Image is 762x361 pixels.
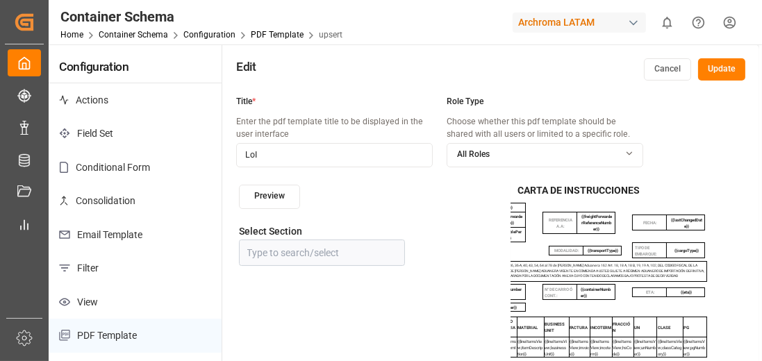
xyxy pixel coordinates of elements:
th: UN [633,317,657,337]
p: Enter the pdf template title to be displayed in the user interface [236,116,433,140]
td: {{lineItemsView;unNumber}} [633,337,657,358]
th: FRACCIÓN [612,317,633,337]
div: {{freightForwarderReferenceNumber}} [581,212,613,233]
p: PDF Template [49,319,222,353]
div: FECHA: [635,215,668,230]
div: {{lastChangedDate}} [670,215,702,230]
a: Home [60,30,83,40]
a: PDF Template [251,30,304,40]
h4: Edit [236,58,256,76]
td: {{lineItemsView;incoterm}} [590,337,612,358]
input: Enter title [236,143,433,167]
h4: Configuration [49,44,222,83]
p: Consolidation [49,184,222,218]
td: {{lineItemsView;pgNumber}} [684,337,707,358]
button: Archroma LATAM [513,9,652,35]
button: Preview [239,185,300,209]
p: Field Set [49,117,222,151]
p: Select Section [239,223,405,240]
div: MODALIDAD: [552,246,584,255]
p: Actions [49,83,222,117]
th: BUSINESS UNIT [544,317,569,337]
div: {{transportType}} [587,246,619,255]
th: MATERIAL [517,317,544,337]
p: CON FUNDAMENTO EN EL ART. 36, 36-A, 40, 43, 54, 64 al 78 de [PERSON_NAME] Aduanera 162 Art. 18, 1... [453,263,704,279]
td: {{lineItemsView;hsCode}} [612,337,633,358]
th: PG [684,317,707,337]
p: Conditional Form [49,151,222,185]
input: Type to search/select [239,240,405,266]
p: View [49,285,222,319]
div: Container Schema [60,6,342,27]
p: Email Template [49,218,222,252]
button: show 0 new notifications [652,7,683,38]
td: {{lineItemsView;itemDescription}} [517,337,544,358]
div: REFERENCIA A.A: [545,212,577,233]
th: FACTURA [569,317,590,337]
div: TIPO DE EMBARQUE: [635,243,668,258]
div: {{eta}} [670,288,702,296]
div: {{containerNumber}} [581,285,613,299]
button: Update [698,58,745,81]
span: Title [236,94,252,109]
a: Configuration [183,30,235,40]
div: N° DE CARRO Ó CONT.: [545,285,577,299]
h1: CARTA DE INSTRUCCIONES [517,183,640,198]
td: {{lineItemsView;businessUnit}} [544,337,569,358]
p: Choose whether this pdf template should be shared with all users or limited to a specific role. [447,116,643,140]
th: CLASE [657,317,684,337]
span: All Roles [457,149,490,161]
span: Role Type [447,94,483,109]
div: Archroma LATAM [513,12,646,33]
div: {{cargoType}} [670,243,702,258]
button: Help Center [683,7,714,38]
td: {{lineItemsView;invoice}} [569,337,590,358]
button: All Roles [447,143,643,167]
td: {{lineItemsView;classCategory}} [657,337,684,358]
button: Cancel [644,58,691,81]
th: INCOTERM [590,317,612,337]
p: Filter [49,251,222,285]
div: ETA: [635,288,668,296]
a: Container Schema [99,30,168,40]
